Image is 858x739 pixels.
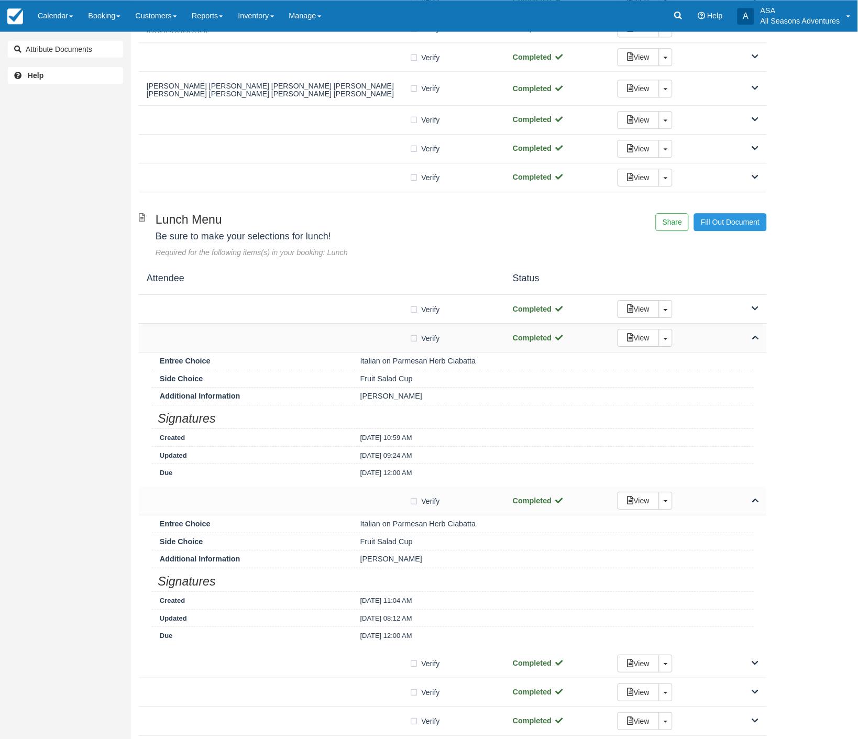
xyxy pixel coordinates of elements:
[513,305,564,313] strong: Completed
[353,536,754,547] div: Fruit Salad Cup
[513,84,564,93] strong: Completed
[618,140,659,158] a: View
[160,434,185,442] small: Created
[353,356,754,367] div: Italian on Parmesan Herb Ciabatta
[761,5,840,16] p: ASA
[156,247,537,258] div: Required for the following items(s) in your booking: Lunch
[707,12,723,20] span: Help
[513,53,564,61] strong: Completed
[422,496,440,506] span: Verify
[422,172,440,183] span: Verify
[618,169,659,186] a: View
[422,304,440,315] span: Verify
[28,71,43,80] b: Help
[360,597,412,604] small: [DATE] 11:04 AM
[152,356,353,367] div: Entree Choice
[353,519,754,530] div: Italian on Parmesan Herb Ciabatta
[738,8,754,25] div: A
[160,451,187,459] small: Updated
[618,300,659,318] a: View
[422,52,440,63] span: Verify
[513,334,564,342] strong: Completed
[618,712,659,730] a: View
[8,41,123,58] button: Attribute Documents
[513,497,564,505] strong: Completed
[513,173,564,181] strong: Completed
[422,687,440,698] span: Verify
[7,8,23,24] img: checkfront-main-nav-mini-logo.png
[513,688,564,696] strong: Completed
[152,373,353,384] div: Side Choice
[152,519,353,530] div: Entree Choice
[505,273,610,284] h4: Status
[656,213,689,231] button: Share
[618,329,659,347] a: View
[761,16,840,26] p: All Seasons Adventures
[513,716,564,725] strong: Completed
[160,614,187,622] small: Updated
[360,469,412,477] small: [DATE] 12:00 AM
[618,111,659,129] a: View
[156,231,537,242] h4: Be sure to make your selections for lunch!
[698,12,705,19] i: Help
[513,24,564,32] strong: Completed
[422,83,440,94] span: Verify
[156,213,537,226] h2: Lunch Menu
[152,554,353,565] div: Additional Information
[422,333,440,344] span: Verify
[422,716,440,726] span: Verify
[160,632,172,639] small: Due
[8,67,123,84] a: Help
[160,597,185,604] small: Created
[618,492,659,510] a: View
[422,115,440,125] span: Verify
[618,80,659,97] a: View
[152,571,754,588] h2: Signatures
[694,213,766,231] a: Fill Out Document
[618,48,659,66] a: View
[360,632,412,639] small: [DATE] 12:00 AM
[152,536,353,547] div: Side Choice
[160,469,172,477] small: Due
[360,614,412,622] small: [DATE] 08:12 AM
[513,659,564,667] strong: Completed
[360,434,412,442] small: [DATE] 10:59 AM
[422,658,440,669] span: Verify
[152,409,754,425] h2: Signatures
[513,115,564,124] strong: Completed
[360,451,412,459] small: [DATE] 09:24 AM
[147,82,410,98] h5: [PERSON_NAME] [PERSON_NAME] [PERSON_NAME] [PERSON_NAME] [PERSON_NAME] [PERSON_NAME] [PERSON_NAME]...
[353,391,754,402] div: [PERSON_NAME]
[513,144,564,152] strong: Completed
[618,655,659,672] a: View
[152,391,353,402] div: Additional Information
[618,683,659,701] a: View
[139,273,505,284] h4: Attendee
[353,373,754,384] div: Fruit Salad Cup
[353,554,754,565] div: [PERSON_NAME]
[422,144,440,154] span: Verify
